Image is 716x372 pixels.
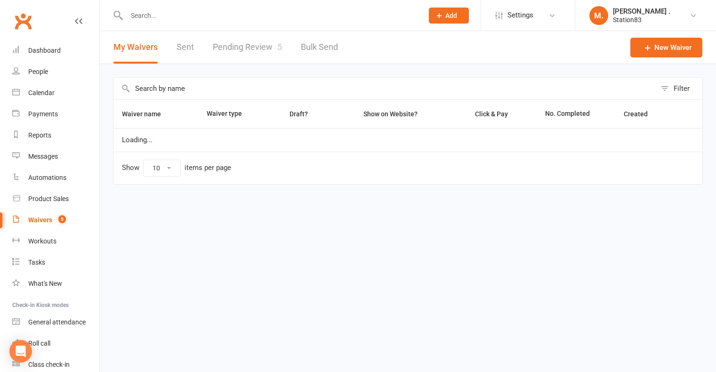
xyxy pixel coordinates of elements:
[12,82,99,104] a: Calendar
[122,160,231,177] div: Show
[12,231,99,252] a: Workouts
[58,215,66,223] span: 5
[113,128,702,152] td: Loading...
[281,108,318,120] button: Draft?
[12,61,99,82] a: People
[674,83,690,94] div: Filter
[28,153,58,160] div: Messages
[9,340,32,363] div: Open Intercom Messenger
[656,78,702,99] button: Filter
[28,89,55,97] div: Calendar
[28,259,45,266] div: Tasks
[301,31,338,64] a: Bulk Send
[28,237,56,245] div: Workouts
[28,174,66,181] div: Automations
[363,110,418,118] span: Show on Website?
[355,108,428,120] button: Show on Website?
[12,167,99,188] a: Automations
[213,31,282,64] a: Pending Review5
[28,131,51,139] div: Reports
[124,9,417,22] input: Search...
[28,361,70,368] div: Class check-in
[28,280,62,287] div: What's New
[198,100,265,128] th: Waiver type
[445,12,457,19] span: Add
[28,68,48,75] div: People
[475,110,508,118] span: Click & Pay
[467,108,518,120] button: Click & Pay
[624,110,658,118] span: Created
[507,5,533,26] span: Settings
[630,38,702,57] a: New Waiver
[12,40,99,61] a: Dashboard
[28,216,52,224] div: Waivers
[12,210,99,231] a: Waivers 5
[277,42,282,52] span: 5
[537,100,615,128] th: No. Completed
[28,340,50,347] div: Roll call
[12,333,99,354] a: Roll call
[113,78,656,99] input: Search by name
[185,164,231,172] div: items per page
[613,7,670,16] div: [PERSON_NAME] .
[113,31,158,64] button: My Waivers
[624,108,658,120] button: Created
[12,125,99,146] a: Reports
[290,110,308,118] span: Draft?
[12,146,99,167] a: Messages
[122,110,171,118] span: Waiver name
[12,188,99,210] a: Product Sales
[122,108,171,120] button: Waiver name
[28,47,61,54] div: Dashboard
[11,9,35,33] a: Clubworx
[28,318,86,326] div: General attendance
[12,252,99,273] a: Tasks
[589,6,608,25] div: M.
[28,195,69,202] div: Product Sales
[429,8,469,24] button: Add
[28,110,58,118] div: Payments
[613,16,670,24] div: Station83
[12,273,99,294] a: What's New
[177,31,194,64] a: Sent
[12,104,99,125] a: Payments
[12,312,99,333] a: General attendance kiosk mode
